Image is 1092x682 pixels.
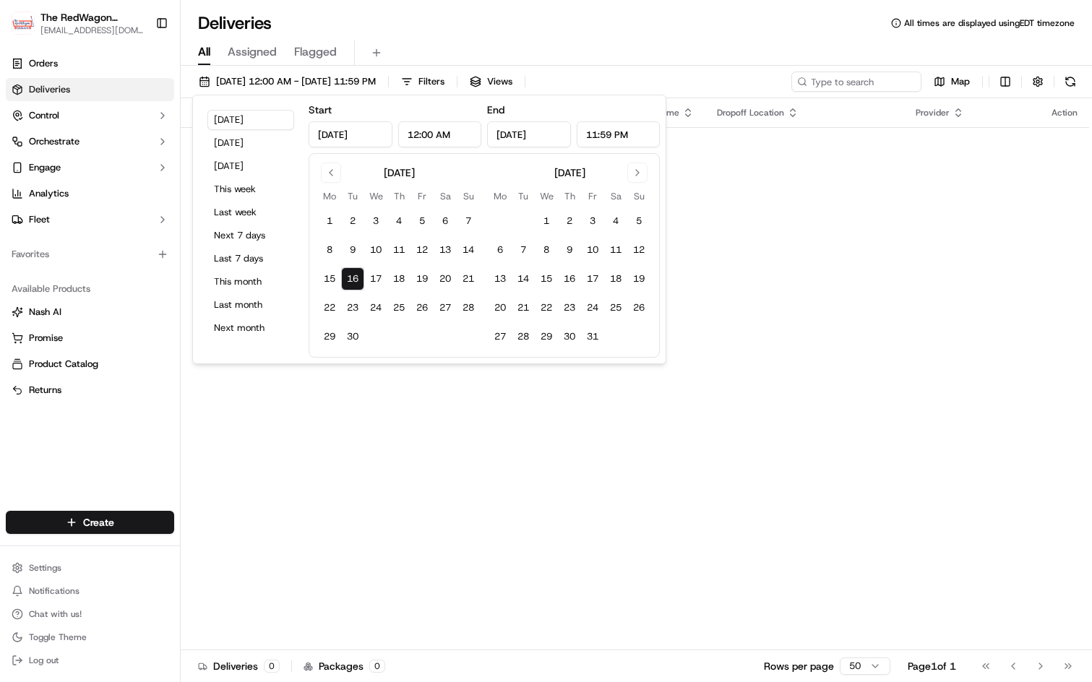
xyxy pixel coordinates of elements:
button: Map [927,72,976,92]
button: [DATE] 12:00 AM - [DATE] 11:59 PM [192,72,382,92]
span: Filters [418,75,444,88]
img: 1736555255976-a54dd68f-1ca7-489b-9aae-adbdc363a1c4 [29,225,40,236]
button: 5 [627,210,650,233]
button: Refresh [1060,72,1080,92]
button: 27 [434,296,457,319]
p: Rows per page [764,659,834,673]
button: 20 [489,296,512,319]
button: 6 [434,210,457,233]
button: 7 [457,210,480,233]
a: Powered byPylon [102,358,175,369]
button: Toggle Theme [6,627,174,647]
button: Last 7 days [207,249,294,269]
input: Time [398,121,482,147]
button: [EMAIL_ADDRESS][DOMAIN_NAME] [40,25,144,36]
div: Packages [304,659,385,673]
button: 3 [581,210,604,233]
input: Date [309,121,392,147]
button: 16 [558,267,581,290]
label: End [487,103,504,116]
button: 1 [318,210,341,233]
span: Dropoff Location [717,107,784,118]
button: 7 [512,238,535,262]
div: [DATE] [384,165,415,180]
th: Monday [489,189,512,204]
span: Deliveries [29,83,70,96]
button: 14 [512,267,535,290]
div: Favorites [6,243,174,266]
button: This week [207,179,294,199]
button: 21 [457,267,480,290]
button: 18 [604,267,627,290]
label: Start [309,103,332,116]
button: 20 [434,267,457,290]
span: All times are displayed using EDT timezone [904,17,1075,29]
span: API Documentation [137,323,232,337]
span: [DATE] [128,224,158,236]
span: • [120,224,125,236]
div: Available Products [6,277,174,301]
button: Views [463,72,519,92]
div: 📗 [14,324,26,336]
button: 3 [364,210,387,233]
button: This month [207,272,294,292]
img: Angelique Valdez [14,210,38,233]
th: Wednesday [535,189,558,204]
span: Promise [29,332,63,345]
a: Orders [6,52,174,75]
input: Got a question? Start typing here... [38,93,260,108]
div: Start new chat [65,138,237,152]
th: Thursday [387,189,410,204]
img: The RedWagon Delivers [12,12,35,35]
span: Control [29,109,59,122]
button: 5 [410,210,434,233]
button: Engage [6,156,174,179]
span: Settings [29,562,61,574]
input: Type to search [791,72,921,92]
th: Friday [410,189,434,204]
span: The RedWagon Delivers [40,10,144,25]
button: 11 [387,238,410,262]
button: Go to previous month [321,163,341,183]
button: 18 [387,267,410,290]
button: 15 [318,267,341,290]
span: Notifications [29,585,79,597]
span: All [198,43,210,61]
th: Tuesday [512,189,535,204]
button: 8 [535,238,558,262]
span: Orders [29,57,58,70]
button: 24 [364,296,387,319]
button: 19 [410,267,434,290]
button: Last week [207,202,294,223]
button: 29 [535,325,558,348]
a: Product Catalog [12,358,168,371]
button: [DATE] [207,133,294,153]
button: 23 [341,296,364,319]
button: [DATE] [207,110,294,130]
button: [DATE] [207,156,294,176]
button: 12 [410,238,434,262]
button: 23 [558,296,581,319]
span: Nash AI [29,306,61,319]
button: Nash AI [6,301,174,324]
button: 29 [318,325,341,348]
div: Page 1 of 1 [908,659,956,673]
span: Returns [29,384,61,397]
img: 1738778727109-b901c2ba-d612-49f7-a14d-d897ce62d23f [30,138,56,164]
button: Notifications [6,581,174,601]
button: 6 [489,238,512,262]
div: 💻 [122,324,134,336]
th: Saturday [434,189,457,204]
button: 14 [457,238,480,262]
img: 1736555255976-a54dd68f-1ca7-489b-9aae-adbdc363a1c4 [29,264,40,275]
span: Pylon [144,358,175,369]
button: 22 [535,296,558,319]
button: 4 [604,210,627,233]
button: Chat with us! [6,604,174,624]
button: 25 [387,296,410,319]
span: Assigned [228,43,277,61]
span: Orchestrate [29,135,79,148]
button: Last month [207,295,294,315]
img: Angelique Valdez [14,249,38,272]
